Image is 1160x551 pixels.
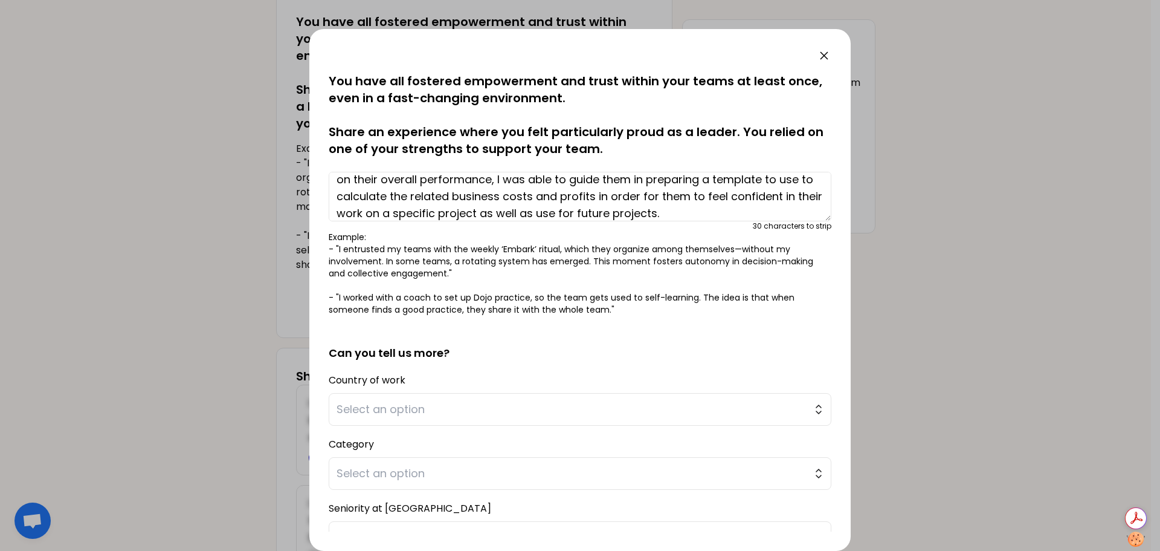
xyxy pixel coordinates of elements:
[337,401,807,418] span: Select an option
[329,501,491,515] label: Seniority at [GEOGRAPHIC_DATA]
[329,393,831,426] button: Select an option
[337,465,807,482] span: Select an option
[329,437,374,451] label: Category
[329,457,831,490] button: Select an option
[753,221,831,231] div: 30 characters to strip
[329,172,831,221] textarea: When a team member was concerned about their own abilities and how it would reflect on their over...
[329,73,831,157] p: You have all fostered empowerment and trust within your teams at least once, even in a fast-chang...
[329,373,405,387] label: Country of work
[329,231,831,316] p: Example: - "I entrusted my teams with the weekly ‘Embark’ ritual, which they organize among thems...
[329,325,831,362] h2: Can you tell us more?
[337,529,807,546] span: Select an option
